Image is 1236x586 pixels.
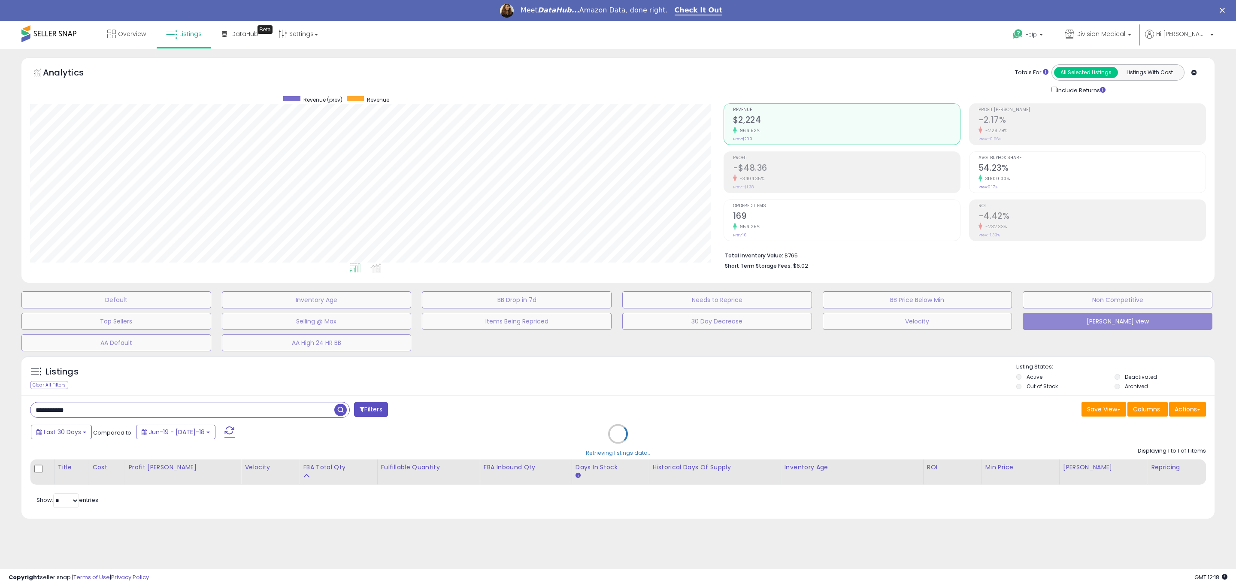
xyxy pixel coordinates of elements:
span: $6.02 [793,262,808,270]
span: Revenue [367,96,389,103]
h2: -2.17% [978,115,1206,127]
div: Meet Amazon Data, done right. [521,6,668,15]
button: Default [21,291,211,308]
button: Needs to Reprice [622,291,812,308]
b: Short Term Storage Fees: [725,262,792,269]
span: DataHub [231,30,258,38]
button: Velocity [823,313,1012,330]
i: Get Help [1012,29,1023,39]
a: Settings [272,21,324,47]
small: Prev: $209 [733,136,752,142]
small: Prev: -1.33% [978,233,1000,238]
span: Ordered Items [733,204,960,208]
button: Non Competitive [1023,291,1212,308]
button: Inventory Age [222,291,412,308]
span: Profit [PERSON_NAME] [978,108,1206,112]
div: Close [1220,8,1228,13]
a: Listings [160,21,208,47]
small: Prev: 16 [733,233,746,238]
small: Prev: -$1.38 [733,184,754,190]
span: Hi [PERSON_NAME] [1156,30,1208,38]
h5: Analytics [43,66,100,81]
small: Prev: -0.66% [978,136,1001,142]
small: -3404.35% [737,175,765,182]
div: Retrieving listings data.. [586,449,650,456]
a: Division Medical [1059,21,1138,49]
i: DataHub... [538,6,579,14]
button: Listings With Cost [1118,67,1181,78]
a: DataHub [215,21,265,47]
span: Revenue (prev) [303,96,342,103]
h2: 54.23% [978,163,1206,175]
button: [PERSON_NAME] view [1023,313,1212,330]
span: Help [1025,31,1037,38]
button: AA High 24 HR BB [222,334,412,351]
a: Check It Out [675,6,723,15]
a: Hi [PERSON_NAME] [1145,30,1214,49]
small: Prev: 0.17% [978,184,997,190]
h2: 169 [733,211,960,223]
div: Tooltip anchor [257,25,273,34]
b: Total Inventory Value: [725,252,783,259]
button: 30 Day Decrease [622,313,812,330]
button: AA Default [21,334,211,351]
small: -232.33% [982,224,1007,230]
img: Profile image for Georgie [500,4,514,18]
button: BB Drop in 7d [422,291,612,308]
div: Include Returns [1045,85,1116,95]
button: Top Sellers [21,313,211,330]
span: Profit [733,156,960,160]
span: Revenue [733,108,960,112]
span: Overview [118,30,146,38]
small: 956.25% [737,224,760,230]
span: Division Medical [1076,30,1125,38]
small: 966.52% [737,127,760,134]
a: Overview [101,21,152,47]
button: Items Being Repriced [422,313,612,330]
h2: $2,224 [733,115,960,127]
a: Help [1006,22,1051,49]
small: 31800.00% [982,175,1010,182]
span: Listings [179,30,202,38]
h2: -$48.36 [733,163,960,175]
span: ROI [978,204,1206,208]
small: -228.79% [982,127,1008,134]
div: Totals For [1015,69,1048,77]
button: Selling @ Max [222,313,412,330]
li: $765 [725,250,1200,260]
span: Avg. Buybox Share [978,156,1206,160]
button: All Selected Listings [1054,67,1118,78]
h2: -4.42% [978,211,1206,223]
button: BB Price Below Min [823,291,1012,308]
